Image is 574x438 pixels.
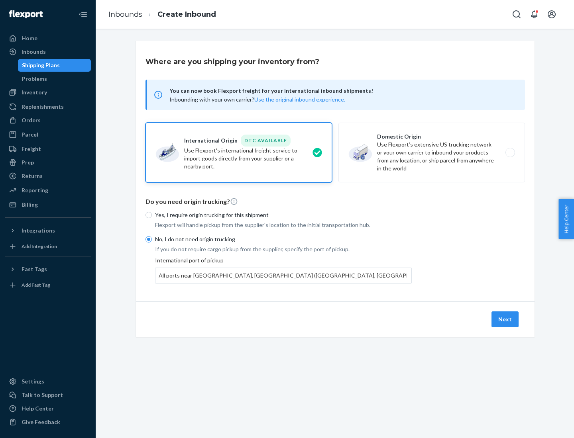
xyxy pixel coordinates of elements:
[491,311,519,327] button: Next
[22,265,47,273] div: Fast Tags
[22,418,60,426] div: Give Feedback
[5,240,91,253] a: Add Integration
[22,61,60,69] div: Shipping Plans
[5,170,91,182] a: Returns
[5,402,91,415] a: Help Center
[5,198,91,211] a: Billing
[155,211,412,219] p: Yes, I require origin trucking for this shipment
[22,186,48,194] div: Reporting
[22,34,37,42] div: Home
[22,88,47,96] div: Inventory
[526,6,542,22] button: Open notifications
[5,263,91,276] button: Fast Tags
[22,243,57,250] div: Add Integration
[22,282,50,288] div: Add Fast Tag
[102,3,222,26] ol: breadcrumbs
[108,10,142,19] a: Inbounds
[145,197,525,206] p: Do you need origin trucking?
[5,156,91,169] a: Prep
[145,212,152,218] input: Yes, I require origin trucking for this shipment
[22,48,46,56] div: Inbounds
[145,57,319,67] h3: Where are you shipping your inventory from?
[9,10,43,18] img: Flexport logo
[22,377,44,385] div: Settings
[5,114,91,127] a: Orders
[22,172,43,180] div: Returns
[5,100,91,113] a: Replenishments
[5,128,91,141] a: Parcel
[5,279,91,291] a: Add Fast Tag
[5,32,91,45] a: Home
[169,96,345,103] span: Inbounding with your own carrier?
[22,103,64,111] div: Replenishments
[155,235,412,243] p: No, I do not need origin trucking
[5,389,91,401] a: Talk to Support
[22,201,38,209] div: Billing
[5,224,91,237] button: Integrations
[18,59,91,72] a: Shipping Plans
[544,6,560,22] button: Open account menu
[558,199,574,239] button: Help Center
[155,256,412,284] div: International port of pickup
[18,72,91,85] a: Problems
[254,96,345,104] button: Use the original inbound experience.
[22,75,47,83] div: Problems
[22,131,38,139] div: Parcel
[155,221,412,229] p: Flexport will handle pickup from the supplier's location to the initial transportation hub.
[5,86,91,99] a: Inventory
[22,227,55,235] div: Integrations
[22,116,41,124] div: Orders
[22,145,41,153] div: Freight
[509,6,525,22] button: Open Search Box
[22,405,54,413] div: Help Center
[5,184,91,197] a: Reporting
[5,45,91,58] a: Inbounds
[75,6,91,22] button: Close Navigation
[5,375,91,388] a: Settings
[5,416,91,428] button: Give Feedback
[22,158,34,166] div: Prep
[157,10,216,19] a: Create Inbound
[169,86,515,96] span: You can now book Flexport freight for your international inbound shipments!
[5,143,91,155] a: Freight
[155,245,412,253] p: If you do not require cargo pickup from the supplier, specify the port of pickup.
[22,391,63,399] div: Talk to Support
[145,236,152,242] input: No, I do not need origin trucking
